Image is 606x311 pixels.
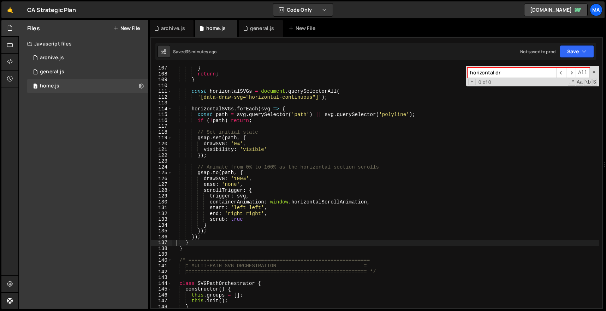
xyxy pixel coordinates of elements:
[19,37,148,51] div: Javascript files
[151,193,172,199] div: 129
[151,281,172,287] div: 144
[151,71,172,77] div: 108
[556,68,566,78] span: ​
[250,25,274,32] div: general.js
[476,79,494,85] span: 0 of 0
[151,263,172,269] div: 141
[151,147,172,153] div: 121
[27,24,40,32] h2: Files
[584,79,592,86] span: Whole Word Search
[27,51,148,65] div: 17131/47521.js
[151,129,172,135] div: 118
[151,286,172,292] div: 145
[113,25,140,31] button: New File
[151,65,172,71] div: 107
[468,68,556,78] input: Search for
[33,84,37,90] span: 1
[151,222,172,228] div: 134
[151,205,172,211] div: 131
[151,123,172,129] div: 117
[592,79,597,86] span: Search In Selection
[468,79,476,85] span: Toggle Replace mode
[151,158,172,164] div: 123
[186,49,216,55] div: 35 minutes ago
[273,4,333,16] button: Code Only
[1,1,19,18] a: 🤙
[27,65,148,79] div: 17131/47264.js
[566,68,576,78] span: ​
[151,176,172,182] div: 126
[40,69,64,75] div: general.js
[520,49,555,55] div: Not saved to prod
[151,100,172,106] div: 113
[151,112,172,118] div: 115
[151,83,172,89] div: 110
[151,240,172,246] div: 137
[568,79,575,86] span: RegExp Search
[151,304,172,310] div: 148
[289,25,318,32] div: New File
[151,292,172,298] div: 146
[151,170,172,176] div: 125
[576,79,583,86] span: CaseSensitive Search
[151,141,172,147] div: 120
[151,298,172,304] div: 147
[151,89,172,94] div: 111
[40,83,59,89] div: home.js
[590,4,602,16] a: Ma
[151,164,172,170] div: 124
[151,234,172,240] div: 136
[151,257,172,263] div: 140
[151,217,172,222] div: 133
[151,246,172,252] div: 138
[151,77,172,83] div: 109
[173,49,216,55] div: Saved
[560,45,594,58] button: Save
[27,79,148,93] div: 17131/47267.js
[524,4,588,16] a: [DOMAIN_NAME]
[40,55,64,61] div: archive.js
[161,25,185,32] div: archive.js
[151,275,172,281] div: 143
[151,251,172,257] div: 139
[27,6,76,14] div: CA Strategic Plan
[576,68,590,78] span: Alt-Enter
[151,269,172,275] div: 142
[151,118,172,124] div: 116
[151,182,172,188] div: 127
[151,94,172,100] div: 112
[151,188,172,194] div: 128
[151,199,172,205] div: 130
[151,153,172,159] div: 122
[151,228,172,234] div: 135
[151,135,172,141] div: 119
[151,106,172,112] div: 114
[151,211,172,217] div: 132
[206,25,226,32] div: home.js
